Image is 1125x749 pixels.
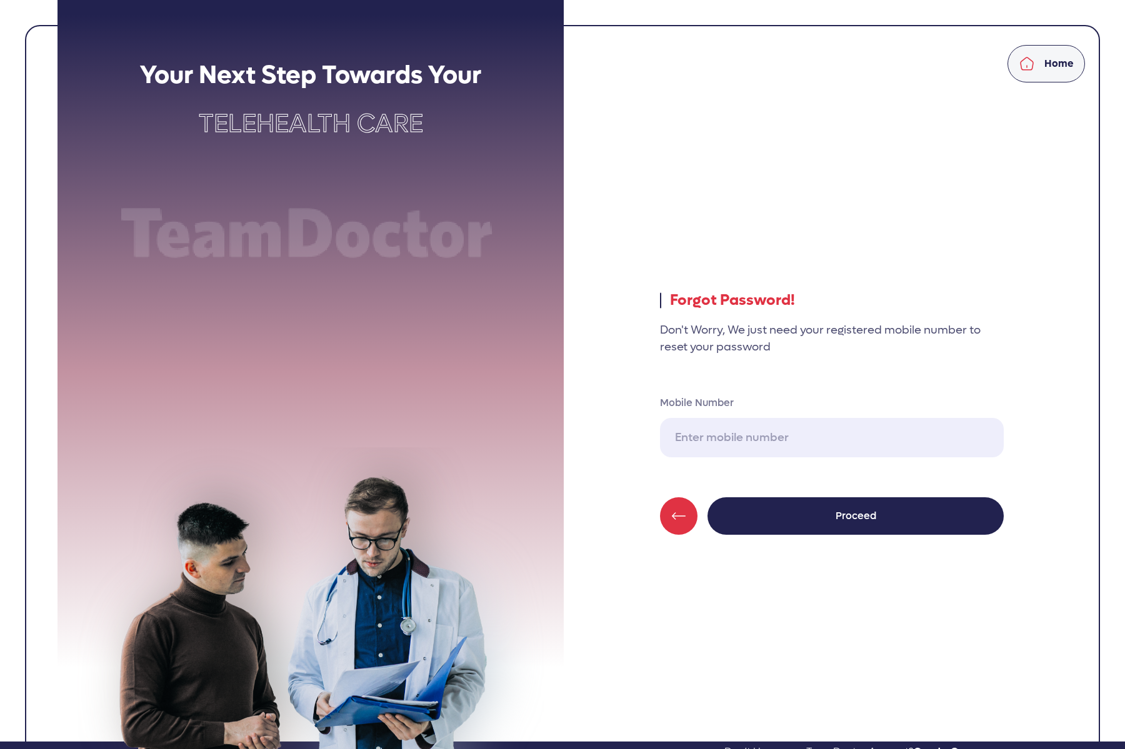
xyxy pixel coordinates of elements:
[707,497,1004,535] button: Proceed
[1019,56,1034,71] img: home.svg
[1044,56,1074,71] p: Home
[1007,45,1085,82] a: Home
[660,395,1004,410] label: Mobile Number
[57,105,564,142] p: Telehealth Care
[660,418,1004,457] input: Enter mobile number
[660,289,1004,312] p: Forgot Password!
[106,202,516,267] img: Team doctor text
[57,60,564,90] h2: Your Next Step Towards Your
[660,322,1004,355] p: Don't Worry, We just need your registered mobile number to reset your password
[672,512,686,520] img: arrow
